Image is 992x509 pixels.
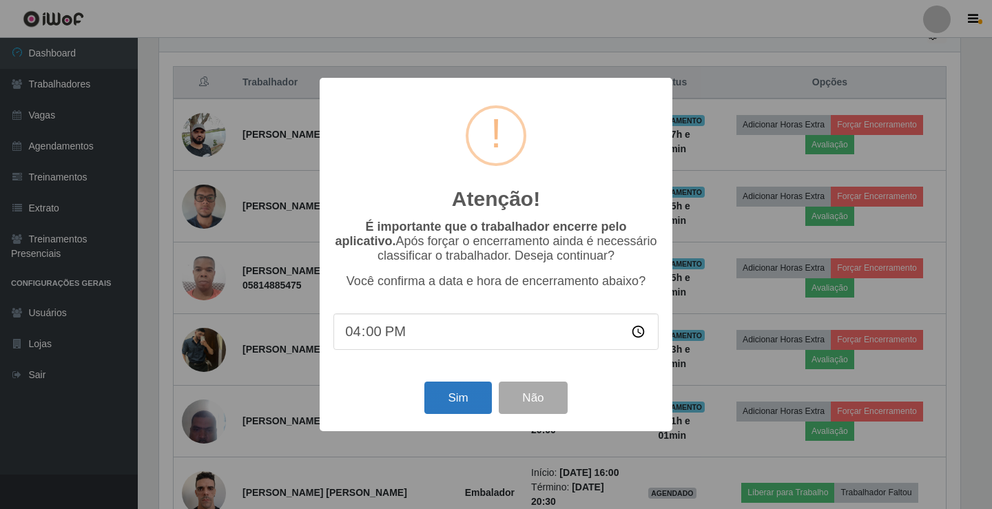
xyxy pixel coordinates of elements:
b: É importante que o trabalhador encerre pelo aplicativo. [335,220,626,248]
button: Não [499,382,567,414]
h2: Atenção! [452,187,540,211]
p: Você confirma a data e hora de encerramento abaixo? [333,274,659,289]
button: Sim [424,382,491,414]
p: Após forçar o encerramento ainda é necessário classificar o trabalhador. Deseja continuar? [333,220,659,263]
